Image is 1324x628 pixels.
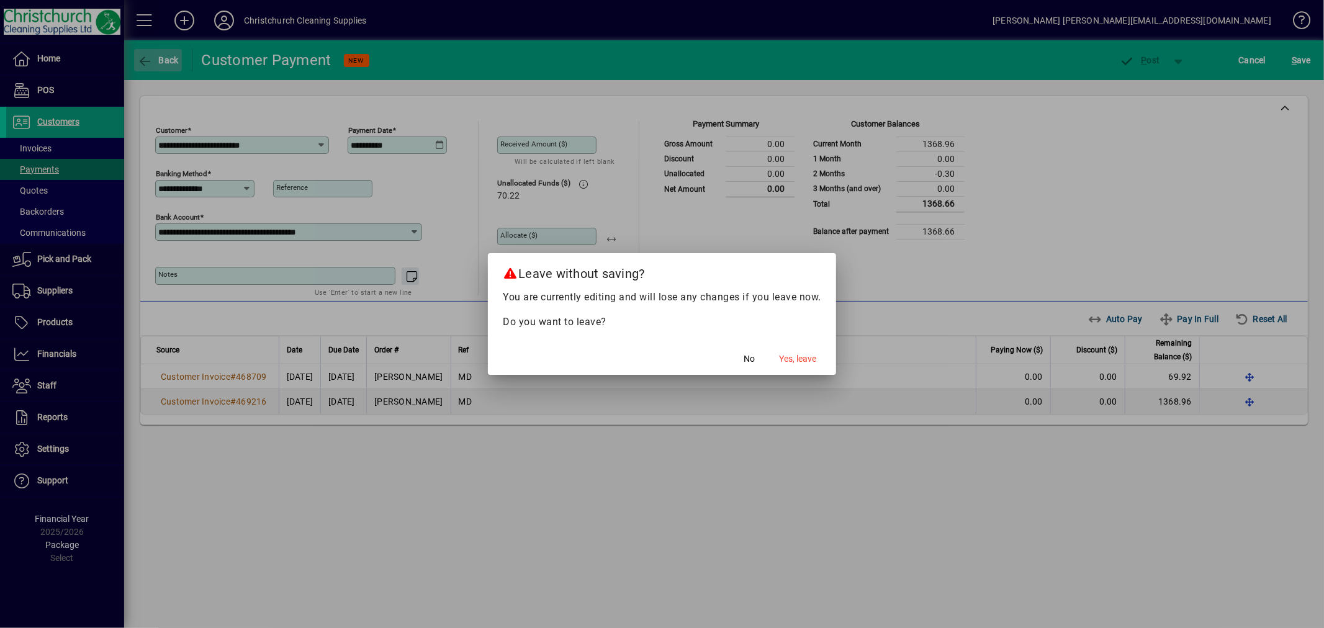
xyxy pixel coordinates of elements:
p: You are currently editing and will lose any changes if you leave now. [503,290,821,305]
button: Yes, leave [774,348,821,370]
span: No [744,352,755,366]
h2: Leave without saving? [488,253,836,289]
button: No [729,348,769,370]
p: Do you want to leave? [503,315,821,330]
span: Yes, leave [779,352,816,366]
